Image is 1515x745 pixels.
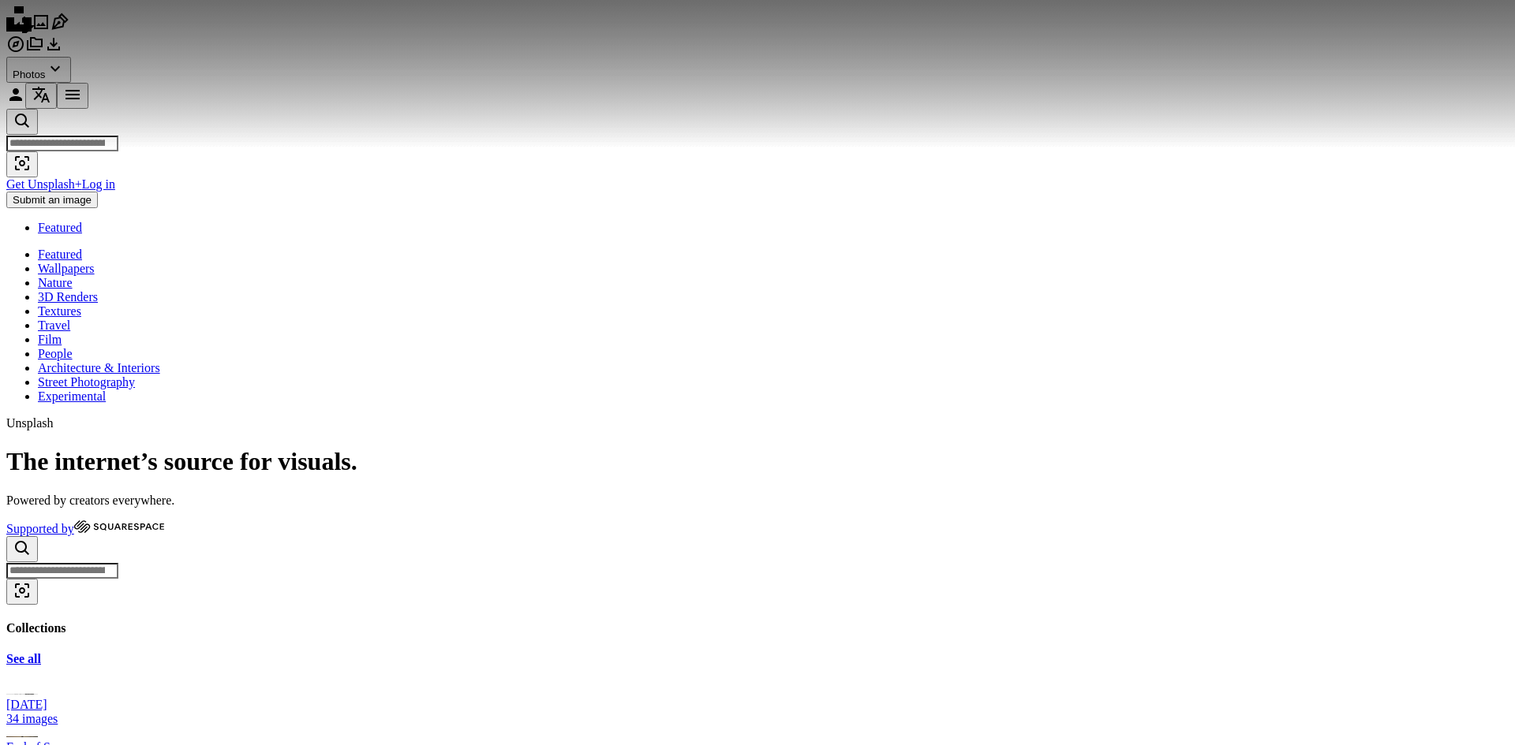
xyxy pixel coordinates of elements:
a: Textures [38,304,81,318]
a: Featured [38,221,82,234]
a: [DATE]34 images [6,684,1509,726]
a: 3D Renders [38,290,98,304]
a: Film [38,333,62,346]
a: See all [6,652,1509,666]
p: Powered by creators everywhere. [6,494,1509,508]
button: Visual search [6,579,38,605]
a: Home — Unsplash [6,20,32,34]
h4: Collections [6,621,1509,635]
a: Get Unsplash+ [6,177,82,191]
button: Search Unsplash [6,536,38,562]
img: premium_photo-1754398386796-ea3dec2a6302 [6,736,38,737]
a: Travel [38,318,70,332]
div: 34 images [6,712,1509,726]
button: Menu [57,83,88,109]
a: Collections [25,43,44,56]
button: Search Unsplash [6,109,38,135]
a: Experimental [38,389,106,403]
a: Illustrations [50,20,69,34]
button: Language [25,83,57,109]
a: Featured [38,248,82,261]
a: Download History [44,43,63,56]
button: Visual search [6,151,38,177]
a: Wallpapers [38,262,95,275]
form: Find visuals sitewide [6,536,1509,605]
span: Unsplash [6,416,54,430]
a: Street Photography [38,375,135,389]
img: photo-1682590564399-95f0109652fe [6,694,38,695]
form: Find visuals sitewide [6,109,1509,177]
a: Log in [82,177,115,191]
button: Submit an image [6,192,98,208]
button: Select asset type [6,57,71,83]
a: Architecture & Interiors [38,361,160,374]
a: Photos [32,20,50,34]
h1: The internet’s source for visuals. [6,447,1509,476]
a: People [38,347,73,360]
a: Log in / Sign up [6,93,25,106]
div: [DATE] [6,698,1509,712]
a: Supported by [6,520,1509,536]
a: Explore [6,43,25,56]
a: Nature [38,276,73,289]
